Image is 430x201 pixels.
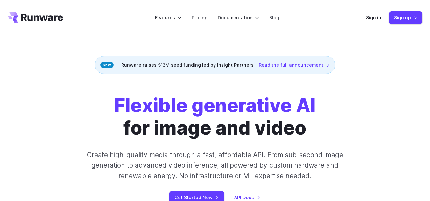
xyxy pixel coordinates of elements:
a: Sign in [366,14,381,21]
a: Pricing [192,14,208,21]
strong: Flexible generative AI [114,94,316,117]
label: Features [155,14,181,21]
a: Sign up [389,11,422,24]
label: Documentation [218,14,259,21]
a: API Docs [234,194,260,201]
div: Runware raises $13M seed funding led by Insight Partners [95,56,335,74]
h1: for image and video [114,94,316,139]
a: Blog [269,14,279,21]
a: Go to / [8,12,63,23]
a: Read the full announcement [259,61,330,69]
p: Create high-quality media through a fast, affordable API. From sub-second image generation to adv... [82,150,348,181]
